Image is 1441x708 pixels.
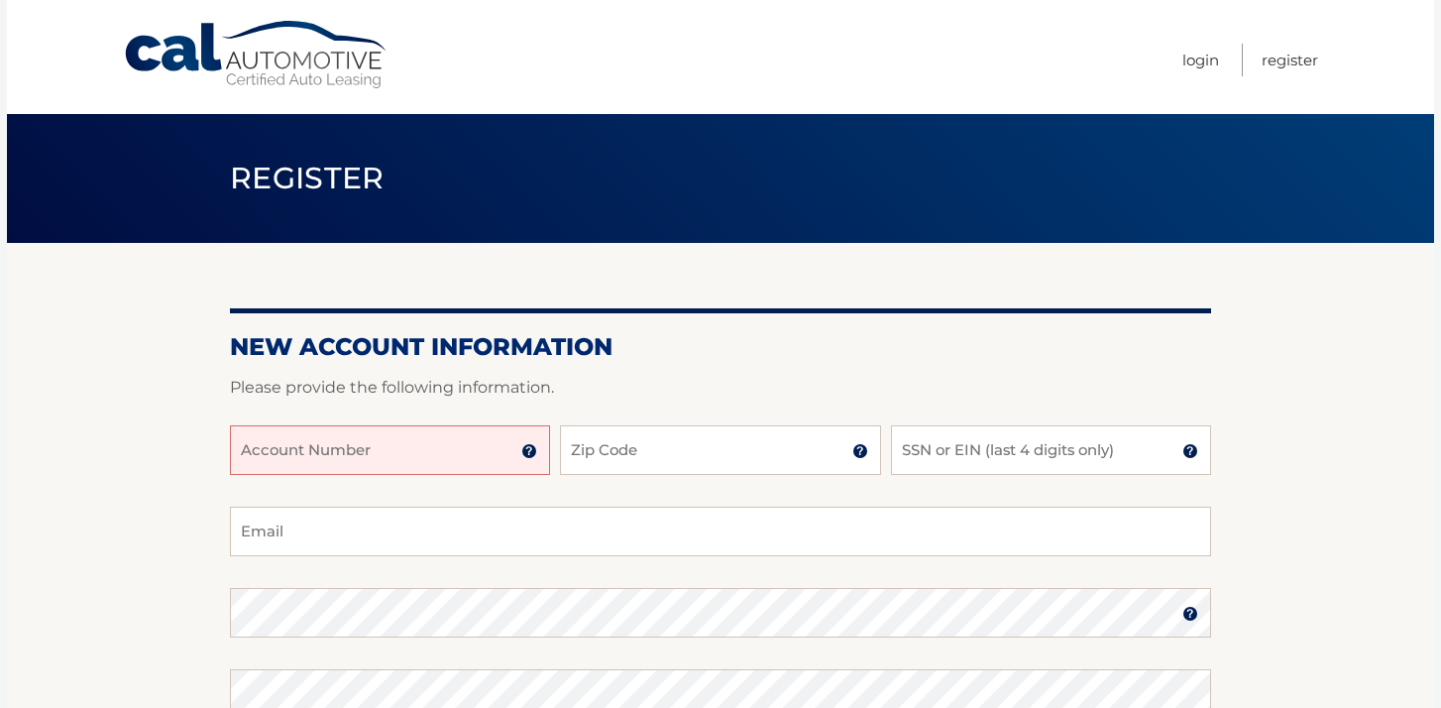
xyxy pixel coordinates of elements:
h2: New Account Information [230,332,1211,362]
img: tooltip.svg [1182,443,1198,459]
p: Please provide the following information. [230,374,1211,402]
input: Email [230,507,1211,556]
img: tooltip.svg [521,443,537,459]
input: Account Number [230,425,550,475]
input: SSN or EIN (last 4 digits only) [891,425,1211,475]
a: Login [1182,44,1219,76]
img: tooltip.svg [1182,606,1198,622]
img: tooltip.svg [852,443,868,459]
input: Zip Code [560,425,880,475]
a: Cal Automotive [123,20,390,90]
span: Register [230,160,385,196]
a: Register [1262,44,1318,76]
